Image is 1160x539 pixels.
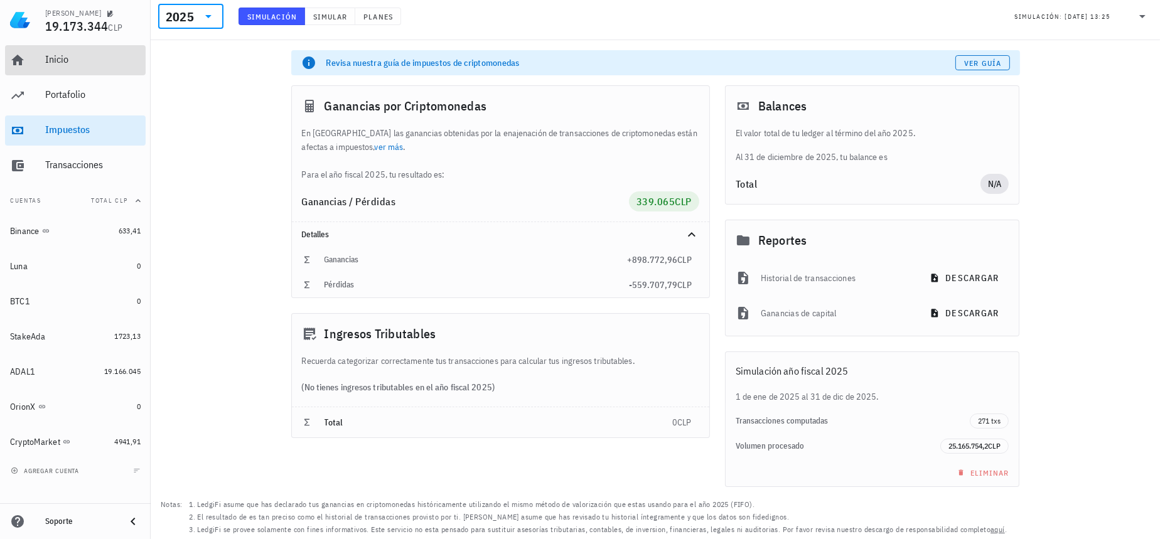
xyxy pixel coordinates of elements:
[239,8,305,25] button: Simulación
[137,261,141,270] span: 0
[247,12,297,21] span: Simulación
[5,216,146,246] a: Binance 633,41
[45,18,109,35] span: 19.173.344
[302,195,396,208] span: Ganancias / Pérdidas
[736,416,970,426] div: Transacciones computadas
[292,354,709,368] div: Recuerda categorizar correctamente tus transacciones para calcular tus ingresos tributables.
[45,8,101,18] div: [PERSON_NAME]
[726,352,1019,390] div: Simulación año fiscal 2025
[5,321,146,351] a: StakeAda 1723,13
[5,392,146,422] a: OrionX 0
[91,196,128,205] span: Total CLP
[355,8,401,25] button: Planes
[10,10,30,30] img: LedgiFi
[292,314,709,354] div: Ingresos Tributables
[325,255,627,265] div: Ganancias
[166,11,194,23] div: 2025
[677,254,692,265] span: CLP
[45,516,115,526] div: Soporte
[736,441,941,451] div: Volumen procesado
[5,115,146,146] a: Impuestos
[313,12,348,21] span: Simular
[10,366,35,377] div: ADAL1
[672,417,677,428] span: 0
[326,56,955,69] div: Revisa nuestra guía de impuestos de criptomonedas
[305,8,356,25] button: Simular
[629,279,677,291] span: -559.707,79
[677,279,692,291] span: CLP
[302,230,669,240] div: Detalles
[8,464,85,477] button: agregar cuenta
[10,261,28,272] div: Luna
[736,179,980,189] div: Total
[955,468,1009,478] span: Eliminar
[292,86,709,126] div: Ganancias por Criptomonedas
[10,296,30,307] div: BTC1
[636,195,675,208] span: 339.065
[5,286,146,316] a: BTC1 0
[197,523,1007,536] li: LedgiFi se provee solamente con fines informativos. Este servicio no esta pensado para sustituir ...
[675,195,692,208] span: CLP
[955,55,1010,70] a: Ver guía
[158,4,223,29] div: 2025
[726,390,1019,403] div: 1 de ene de 2025 al 31 de dic de 2025.
[5,80,146,110] a: Portafolio
[45,124,141,136] div: Impuestos
[761,299,912,327] div: Ganancias de capital
[948,441,988,451] span: 25.165.754,2
[197,498,1007,511] li: LedgiFi asume que has declarado tus ganancias en criptomonedas históricamente utilizando el mismo...
[10,331,45,342] div: StakeAda
[137,402,141,411] span: 0
[991,525,1005,534] a: aquí
[964,58,1001,68] span: Ver guía
[45,53,141,65] div: Inicio
[375,141,404,152] a: ver más
[5,251,146,281] a: Luna 0
[761,264,912,292] div: Historial de transacciones
[932,307,999,319] span: descargar
[114,437,141,446] span: 4941,91
[1065,11,1110,23] div: [DATE] 13:25
[10,437,60,447] div: CryptoMarket
[10,226,40,237] div: Binance
[363,12,393,21] span: Planes
[45,159,141,171] div: Transacciones
[988,174,1002,194] span: N/A
[5,151,146,181] a: Transacciones
[119,226,141,235] span: 633,41
[109,22,123,33] span: CLP
[932,272,999,284] span: descargar
[5,186,146,216] button: CuentasTotal CLP
[677,417,692,428] span: CLP
[292,368,709,407] div: (No tienes ingresos tributables en el año fiscal 2025)
[950,464,1014,481] button: Eliminar
[1014,8,1065,24] div: Simulación:
[137,296,141,306] span: 0
[1007,4,1157,28] div: Simulación:[DATE] 13:25
[5,427,146,457] a: CryptoMarket 4941,91
[325,280,629,290] div: Pérdidas
[922,302,1009,324] button: descargar
[5,356,146,387] a: ADAL1 19.166.045
[5,45,146,75] a: Inicio
[627,254,677,265] span: +898.772,96
[978,414,1001,428] span: 271 txs
[292,126,709,181] div: En [GEOGRAPHIC_DATA] las ganancias obtenidas por la enajenación de transacciones de criptomonedas...
[197,511,1007,523] li: El resultado de es tan preciso como el historial de transacciones provisto por ti. [PERSON_NAME] ...
[10,402,36,412] div: OrionX
[726,86,1019,126] div: Balances
[922,267,1009,289] button: descargar
[726,126,1019,164] div: Al 31 de diciembre de 2025, tu balance es
[114,331,141,341] span: 1723,13
[736,126,1009,140] p: El valor total de tu ledger al término del año 2025.
[104,366,141,376] span: 19.166.045
[45,88,141,100] div: Portafolio
[325,417,343,428] span: Total
[988,441,1001,451] span: CLP
[726,220,1019,260] div: Reportes
[292,222,709,247] div: Detalles
[13,467,79,475] span: agregar cuenta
